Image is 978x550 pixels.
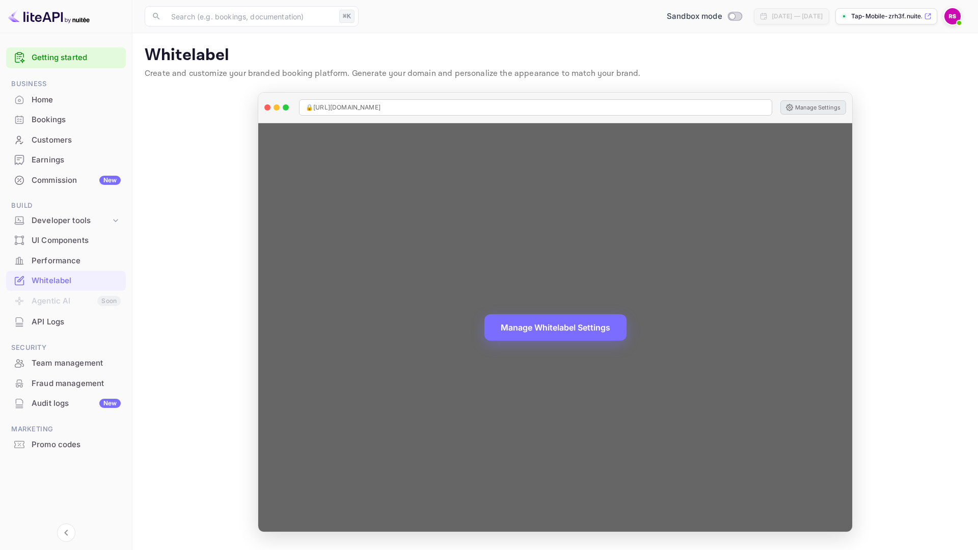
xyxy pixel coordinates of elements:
[99,176,121,185] div: New
[6,212,126,230] div: Developer tools
[6,394,126,413] a: Audit logsNew
[6,312,126,332] div: API Logs
[6,110,126,130] div: Bookings
[8,8,90,24] img: LiteAPI logo
[6,200,126,211] span: Build
[6,374,126,394] div: Fraud management
[6,231,126,251] div: UI Components
[6,171,126,190] div: CommissionNew
[32,398,121,409] div: Audit logs
[6,435,126,454] a: Promo codes
[339,10,355,23] div: ⌘K
[32,215,111,227] div: Developer tools
[772,12,823,21] div: [DATE] — [DATE]
[145,45,966,66] p: Whitelabel
[851,12,922,21] p: Tap-Mobile-zrh3f.nuite...
[663,11,746,22] div: Switch to Production mode
[667,11,722,22] span: Sandbox mode
[6,231,126,250] a: UI Components
[484,314,627,341] button: Manage Whitelabel Settings
[306,103,381,112] span: 🔒 [URL][DOMAIN_NAME]
[32,378,121,390] div: Fraud management
[6,251,126,270] a: Performance
[32,114,121,126] div: Bookings
[32,235,121,246] div: UI Components
[6,435,126,455] div: Promo codes
[6,78,126,90] span: Business
[99,399,121,408] div: New
[6,374,126,393] a: Fraud management
[32,358,121,369] div: Team management
[57,524,75,542] button: Collapse navigation
[32,175,121,186] div: Commission
[780,100,846,115] button: Manage Settings
[6,171,126,189] a: CommissionNew
[944,8,961,24] img: Raul Sosa
[6,271,126,291] div: Whitelabel
[32,275,121,287] div: Whitelabel
[6,90,126,110] div: Home
[32,316,121,328] div: API Logs
[6,353,126,372] a: Team management
[6,47,126,68] div: Getting started
[6,130,126,150] div: Customers
[6,424,126,435] span: Marketing
[32,134,121,146] div: Customers
[6,271,126,290] a: Whitelabel
[6,394,126,414] div: Audit logsNew
[6,150,126,169] a: Earnings
[32,94,121,106] div: Home
[145,68,966,80] p: Create and customize your branded booking platform. Generate your domain and personalize the appe...
[6,312,126,331] a: API Logs
[6,342,126,353] span: Security
[32,439,121,451] div: Promo codes
[6,90,126,109] a: Home
[6,251,126,271] div: Performance
[32,154,121,166] div: Earnings
[6,353,126,373] div: Team management
[6,150,126,170] div: Earnings
[6,110,126,129] a: Bookings
[32,52,121,64] a: Getting started
[32,255,121,267] div: Performance
[165,6,335,26] input: Search (e.g. bookings, documentation)
[6,130,126,149] a: Customers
